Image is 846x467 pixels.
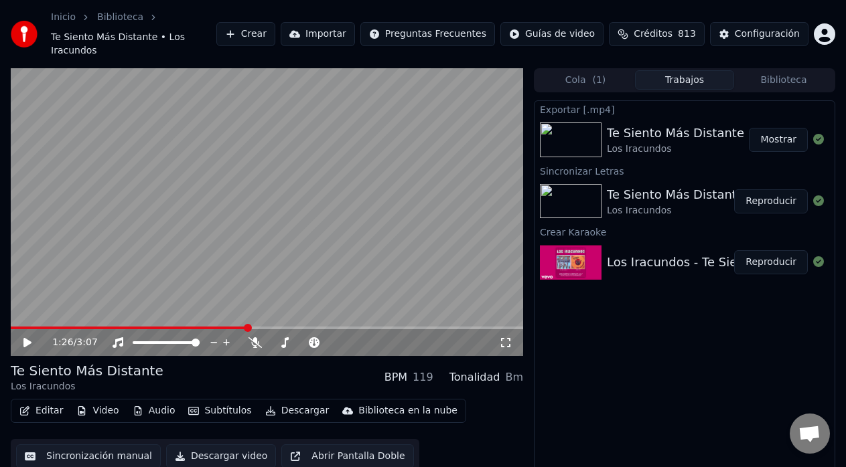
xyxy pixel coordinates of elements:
[634,27,673,41] span: Créditos
[360,22,495,46] button: Preguntas Frecuentes
[11,380,163,393] div: Los Iracundos
[734,70,833,90] button: Biblioteca
[384,369,407,385] div: BPM
[678,27,696,41] span: 813
[607,253,839,272] div: Los Iracundos - Te Siento Más Distante
[260,401,335,420] button: Descargar
[710,22,808,46] button: Configuración
[51,31,216,58] span: Te Siento Más Distante • Los Iracundos
[358,404,457,417] div: Biblioteca en la nube
[734,250,808,274] button: Reproducir
[11,21,38,48] img: youka
[607,143,744,156] div: Los Iracundos
[592,74,606,87] span: ( 1 )
[536,70,635,90] button: Cola
[607,124,744,143] div: Te Siento Más Distante
[413,369,433,385] div: 119
[609,22,705,46] button: Créditos813
[127,401,181,420] button: Audio
[97,11,143,24] a: Biblioteca
[51,11,216,58] nav: breadcrumb
[14,401,68,420] button: Editar
[635,70,734,90] button: Trabajos
[183,401,257,420] button: Subtítulos
[449,369,500,385] div: Tonalidad
[535,223,835,240] div: Crear Karaoke
[535,163,835,179] div: Sincronizar Letras
[790,413,830,454] a: Chat abierto
[51,11,76,24] a: Inicio
[281,22,355,46] button: Importar
[607,185,744,204] div: Te Siento Más Distante
[71,401,124,420] button: Video
[52,336,84,349] div: /
[607,204,744,217] div: Los Iracundos
[505,369,523,385] div: Bm
[52,336,73,349] span: 1:26
[11,361,163,380] div: Te Siento Más Distante
[749,128,808,152] button: Mostrar
[216,22,275,46] button: Crear
[76,336,97,349] span: 3:07
[500,22,604,46] button: Guías de video
[535,101,835,117] div: Exportar [.mp4]
[735,27,800,41] div: Configuración
[734,189,808,213] button: Reproducir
